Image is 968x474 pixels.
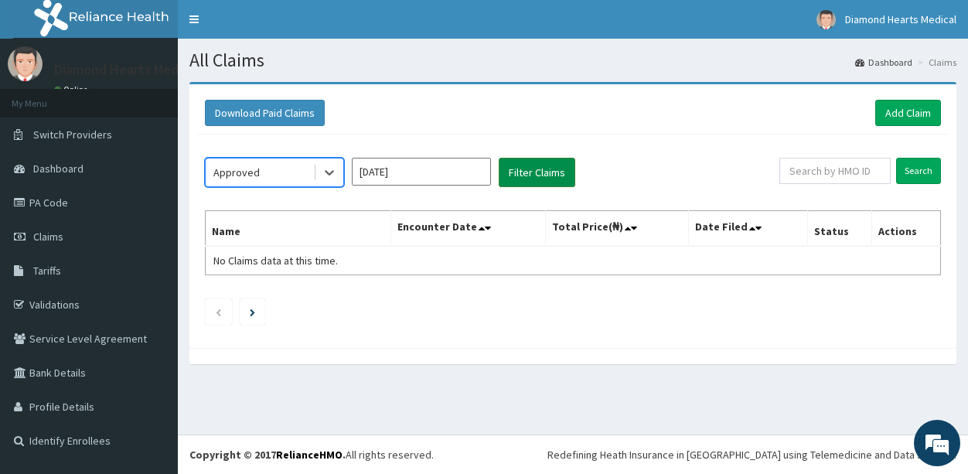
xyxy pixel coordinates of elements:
span: Switch Providers [33,128,112,142]
img: User Image [816,10,836,29]
span: Claims [33,230,63,244]
input: Search by HMO ID [779,158,891,184]
th: Date Filed [689,211,807,247]
span: Dashboard [33,162,84,176]
strong: Copyright © 2017 . [189,448,346,462]
input: Select Month and Year [352,158,491,186]
th: Encounter Date [390,211,545,247]
span: Tariffs [33,264,61,278]
th: Name [206,211,391,247]
th: Total Price(₦) [545,211,689,247]
button: Download Paid Claims [205,100,325,126]
th: Status [807,211,871,247]
th: Actions [871,211,940,247]
h1: All Claims [189,50,956,70]
div: Redefining Heath Insurance in [GEOGRAPHIC_DATA] using Telemedicine and Data Science! [547,447,956,462]
a: Add Claim [875,100,941,126]
span: No Claims data at this time. [213,254,338,268]
span: Diamond Hearts Medical [845,12,956,26]
input: Search [896,158,941,184]
div: Approved [213,165,260,180]
p: Diamond Hearts Medical [54,63,199,77]
a: Dashboard [855,56,912,69]
li: Claims [914,56,956,69]
footer: All rights reserved. [178,435,968,474]
a: RelianceHMO [276,448,343,462]
img: User Image [8,46,43,81]
button: Filter Claims [499,158,575,187]
a: Previous page [215,305,222,319]
a: Next page [250,305,255,319]
a: Online [54,84,91,95]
